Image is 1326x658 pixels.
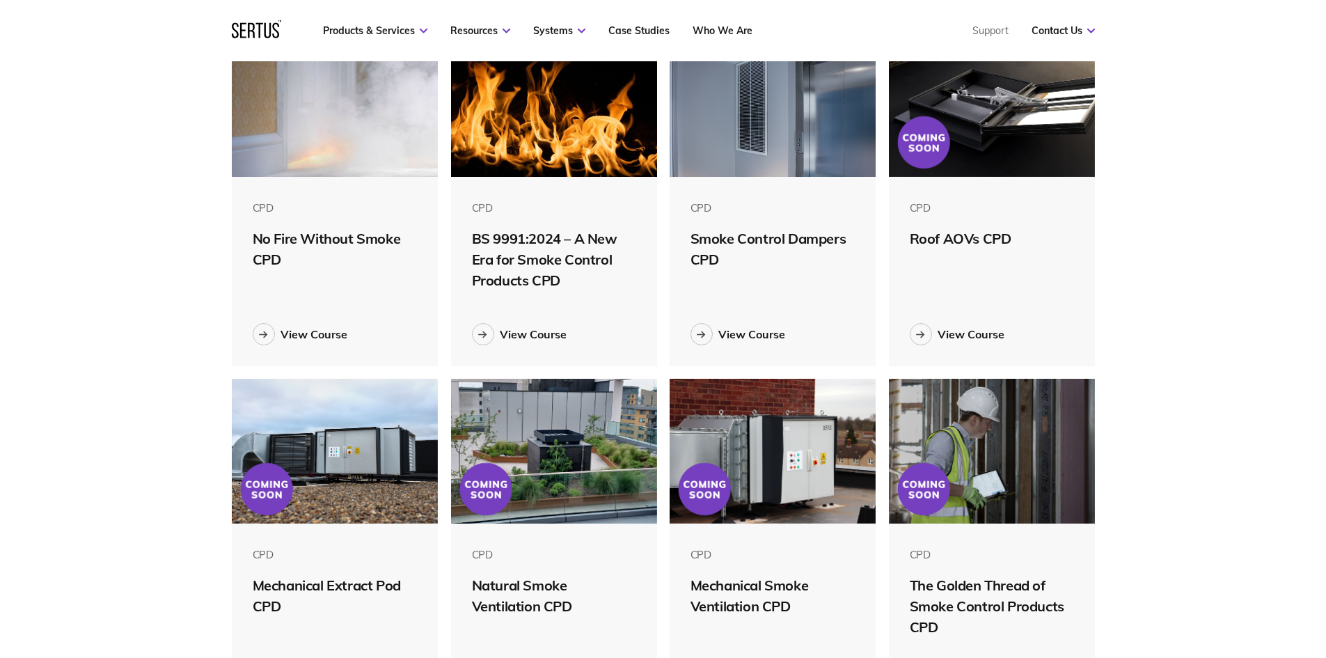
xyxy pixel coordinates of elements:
a: View Course [472,323,637,345]
div: CPD [690,201,855,214]
div: CPD [910,201,1075,214]
div: View Course [500,327,567,341]
a: Who We Are [693,24,752,37]
div: The Golden Thread of Smoke Control Products CPD [910,575,1075,638]
div: BS 9991:2024 – A New Era for Smoke Control Products CPD [472,228,637,291]
div: View Course [718,327,785,341]
div: CPD [472,201,637,214]
div: CPD [472,548,637,561]
div: CPD [910,548,1075,561]
a: Case Studies [608,24,670,37]
div: View Course [938,327,1004,341]
div: Smoke Control Dampers CPD [690,228,855,270]
a: Support [972,24,1009,37]
div: CPD [253,201,418,214]
a: View Course [910,323,1075,345]
a: Resources [450,24,510,37]
a: Systems [533,24,585,37]
a: Contact Us [1032,24,1095,37]
div: View Course [281,327,347,341]
a: View Course [253,323,418,345]
div: Mechanical Smoke Ventilation CPD [690,575,855,617]
div: No Fire Without Smoke CPD [253,228,418,270]
div: CPD [690,548,855,561]
div: Roof AOVs CPD [910,228,1075,249]
div: CPD [253,548,418,561]
div: Mechanical Extract Pod CPD [253,575,418,617]
a: View Course [690,323,855,345]
div: Natural Smoke Ventilation CPD [472,575,637,617]
a: Products & Services [323,24,427,37]
iframe: Chat Widget [1075,496,1326,658]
